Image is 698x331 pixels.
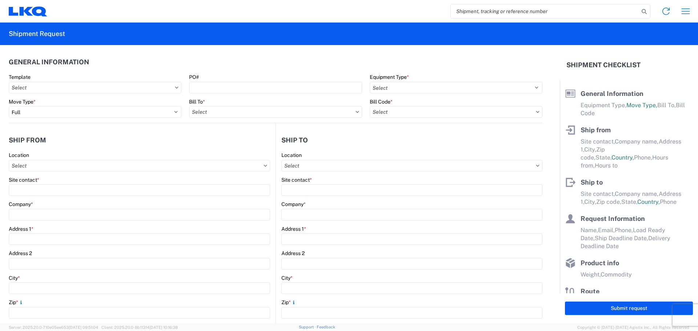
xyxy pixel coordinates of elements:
[281,250,305,257] label: Address 2
[370,98,393,105] label: Bill Code
[9,201,33,207] label: Company
[595,162,618,169] span: Hours to
[581,138,615,145] span: Site contact,
[581,259,619,267] span: Product info
[566,61,641,69] h2: Shipment Checklist
[149,325,178,330] span: [DATE] 10:16:38
[9,29,65,38] h2: Shipment Request
[660,198,677,205] span: Phone
[657,102,676,109] span: Bill To,
[581,126,611,134] span: Ship from
[621,198,637,205] span: State,
[577,324,689,331] span: Copyright © [DATE]-[DATE] Agistix Inc., All Rights Reserved
[9,152,29,158] label: Location
[565,302,693,315] button: Submit request
[637,198,660,205] span: Country,
[581,190,615,197] span: Site contact,
[595,154,611,161] span: State,
[611,154,634,161] span: Country,
[317,325,335,329] a: Feedback
[615,138,659,145] span: Company name,
[598,227,615,234] span: Email,
[281,160,542,171] input: Select
[9,299,24,306] label: Zip
[9,325,98,330] span: Server: 2025.20.0-710e05ee653
[9,275,20,281] label: City
[281,299,297,306] label: Zip
[189,74,199,80] label: PO#
[581,90,643,97] span: General Information
[9,177,39,183] label: Site contact
[9,226,33,232] label: Address 1
[584,198,596,205] span: City,
[615,227,633,234] span: Phone,
[281,275,293,281] label: City
[189,106,362,118] input: Select
[595,235,648,242] span: Ship Deadline Date,
[634,154,652,161] span: Phone,
[281,177,312,183] label: Site contact
[9,82,181,93] input: Select
[370,106,542,118] input: Select
[581,178,603,186] span: Ship to
[281,226,306,232] label: Address 1
[581,227,598,234] span: Name,
[281,201,306,207] label: Company
[451,4,639,18] input: Shipment, tracking or reference number
[9,250,32,257] label: Address 2
[281,152,302,158] label: Location
[596,198,621,205] span: Zip code,
[601,271,632,278] span: Commodity
[581,271,601,278] span: Weight,
[9,74,31,80] label: Template
[615,190,659,197] span: Company name,
[101,325,178,330] span: Client: 2025.20.0-8b113f4
[69,325,98,330] span: [DATE] 09:51:04
[581,287,599,295] span: Route
[370,74,409,80] label: Equipment Type
[584,146,596,153] span: City,
[189,98,205,105] label: Bill To
[581,215,645,222] span: Request Information
[581,102,626,109] span: Equipment Type,
[9,160,270,171] input: Select
[9,98,36,105] label: Move Type
[9,58,89,66] h2: General Information
[299,325,317,329] a: Support
[281,137,308,144] h2: Ship to
[9,137,46,144] h2: Ship from
[626,102,657,109] span: Move Type,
